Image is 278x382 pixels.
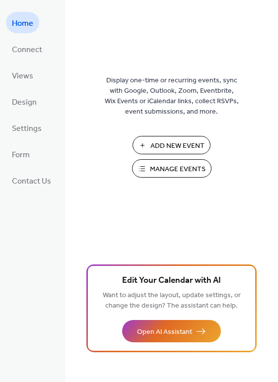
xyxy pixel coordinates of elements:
a: Connect [6,38,48,60]
span: Add New Event [150,141,205,151]
a: Contact Us [6,170,57,191]
span: Contact Us [12,174,51,189]
a: Views [6,64,39,86]
span: Form [12,147,30,163]
span: Open AI Assistant [137,327,192,337]
button: Manage Events [132,159,211,178]
a: Design [6,91,43,112]
span: Manage Events [150,164,206,175]
span: Display one-time or recurring events, sync with Google, Outlook, Zoom, Eventbrite, Wix Events or ... [105,75,239,117]
span: Home [12,16,33,31]
span: Design [12,95,37,110]
a: Settings [6,117,48,138]
span: Want to adjust the layout, update settings, or change the design? The assistant can help. [103,289,241,313]
a: Home [6,12,39,33]
button: Open AI Assistant [122,320,221,342]
a: Form [6,143,36,165]
span: Settings [12,121,42,136]
span: Connect [12,42,42,58]
span: Views [12,68,33,84]
span: Edit Your Calendar with AI [122,274,221,288]
button: Add New Event [133,136,210,154]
